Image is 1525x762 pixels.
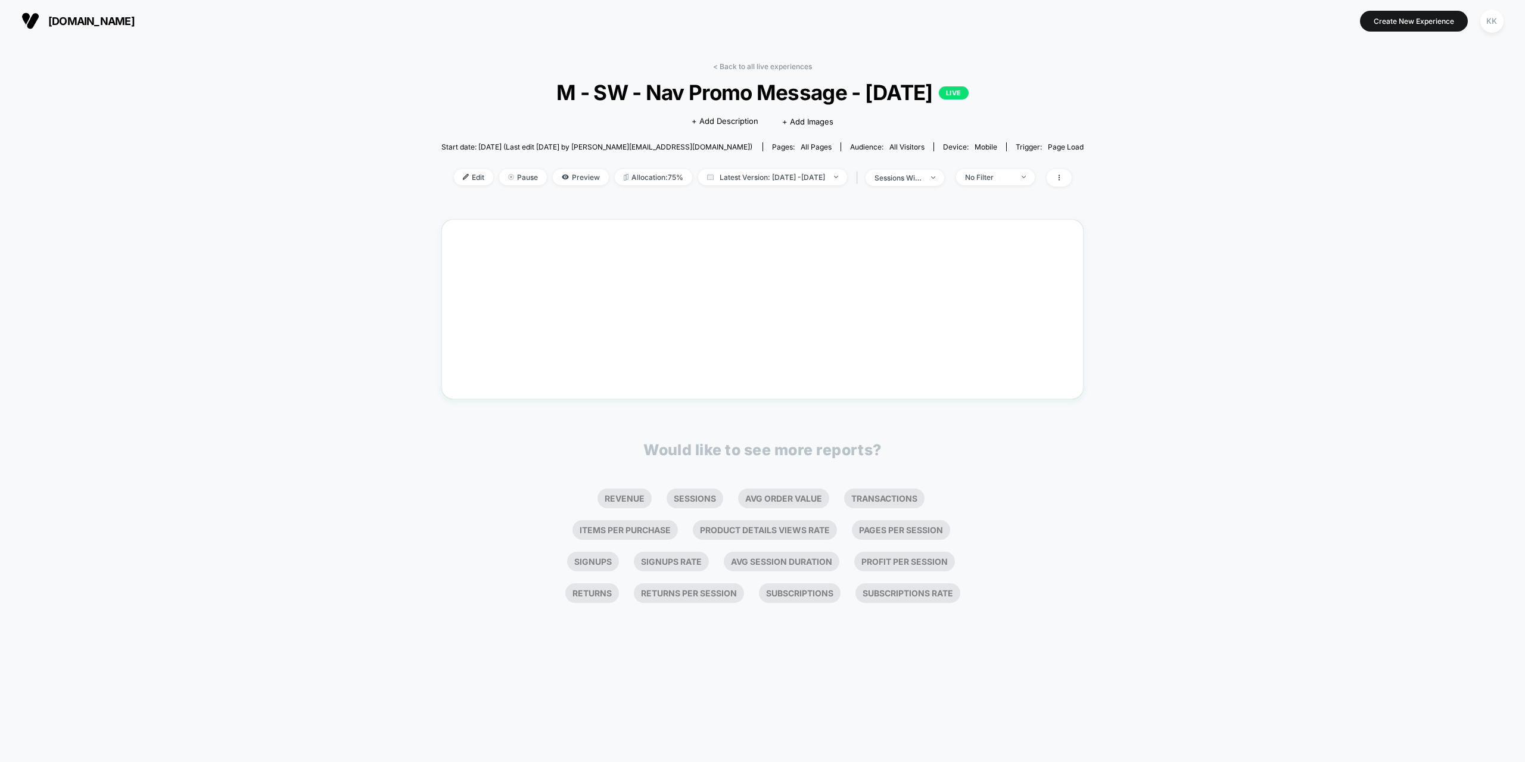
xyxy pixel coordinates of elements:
span: all pages [801,142,832,151]
span: | [853,169,866,186]
li: Returns [565,583,619,603]
div: Pages: [772,142,832,151]
span: Pause [499,169,547,185]
li: Signups Rate [634,552,709,571]
span: Allocation: 75% [615,169,692,185]
li: Revenue [597,489,652,508]
span: Device: [933,142,1006,151]
li: Avg Session Duration [724,552,839,571]
span: Page Load [1048,142,1084,151]
li: Profit Per Session [854,552,955,571]
span: mobile [975,142,997,151]
button: KK [1477,9,1507,33]
img: calendar [707,174,714,180]
li: Transactions [844,489,925,508]
img: rebalance [624,174,628,181]
li: Sessions [667,489,723,508]
li: Product Details Views Rate [693,520,837,540]
a: < Back to all live experiences [713,62,812,71]
li: Avg Order Value [738,489,829,508]
img: end [1022,176,1026,178]
button: Create New Experience [1360,11,1468,32]
div: Trigger: [1016,142,1084,151]
img: end [834,176,838,178]
span: Start date: [DATE] (Last edit [DATE] by [PERSON_NAME][EMAIL_ADDRESS][DOMAIN_NAME]) [441,142,752,151]
span: [DOMAIN_NAME] [48,15,135,27]
div: KK [1480,10,1504,33]
p: LIVE [939,86,969,99]
span: + Add Description [692,116,758,127]
li: Signups [567,552,619,571]
img: edit [463,174,469,180]
span: Edit [454,169,493,185]
span: All Visitors [889,142,925,151]
li: Pages Per Session [852,520,950,540]
p: Would like to see more reports? [643,441,882,459]
span: Latest Version: [DATE] - [DATE] [698,169,847,185]
img: end [931,176,935,179]
li: Subscriptions Rate [855,583,960,603]
button: [DOMAIN_NAME] [18,11,138,30]
span: + Add Images [782,117,833,126]
li: Subscriptions [759,583,841,603]
img: Visually logo [21,12,39,30]
span: Preview [553,169,609,185]
div: No Filter [965,173,1013,182]
span: M - SW - Nav Promo Message - [DATE] [474,80,1052,105]
li: Returns Per Session [634,583,744,603]
li: Items Per Purchase [572,520,678,540]
div: sessions with impression [874,173,922,182]
div: Audience: [850,142,925,151]
img: end [508,174,514,180]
